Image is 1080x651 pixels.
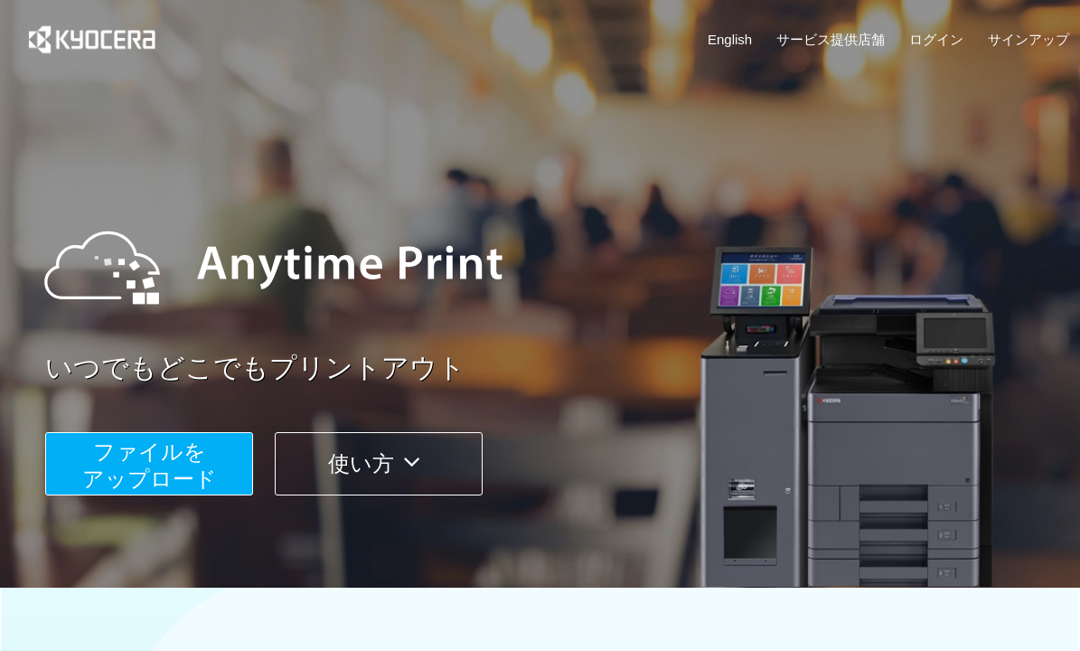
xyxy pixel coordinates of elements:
button: 使い方 [275,432,483,495]
a: ログイン [909,30,963,49]
a: いつでもどこでもプリントアウト [45,349,1080,388]
a: サインアップ [988,30,1069,49]
button: ファイルを​​アップロード [45,432,253,495]
a: サービス提供店舗 [776,30,885,49]
a: English [708,30,752,49]
span: ファイルを ​​アップロード [82,439,217,491]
